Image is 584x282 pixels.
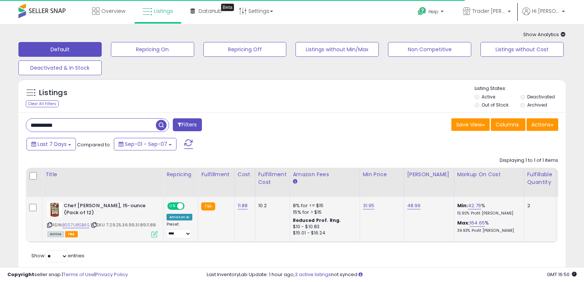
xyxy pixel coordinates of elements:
div: 8% for <= $15 [293,202,354,209]
button: Listings without Min/Max [296,42,379,57]
div: 10.2 [258,202,284,209]
button: Columns [491,118,525,131]
b: Reduced Prof. Rng. [293,217,341,223]
button: Listings without Cost [480,42,564,57]
span: Compared to: [77,141,111,148]
p: Listing States: [475,85,566,92]
span: Listings [154,7,173,15]
h5: Listings [39,88,67,98]
img: 21k7EgElqKL._SL40_.jpg [47,202,62,217]
div: Markup on Cost [457,171,521,178]
span: Overview [101,7,125,15]
label: Out of Stock [482,102,508,108]
p: 15.90% Profit [PERSON_NAME] [457,211,518,216]
a: 48.99 [407,202,421,209]
a: Terms of Use [63,271,94,278]
div: Displaying 1 to 1 of 1 items [500,157,558,164]
span: Show Analytics [523,31,566,38]
span: Trader [PERSON_NAME] [472,7,506,15]
span: | SKU: 7.29.25.36.99.31.89.11.88 [91,222,156,228]
b: Max: [457,219,470,226]
span: ON [168,203,177,209]
button: Sep-01 - Sep-07 [114,138,176,150]
span: DataHub [199,7,222,15]
div: Fulfillment [201,171,231,178]
p: 39.93% Profit [PERSON_NAME] [457,228,518,233]
div: Clear All Filters [26,100,59,107]
span: FBA [65,231,78,237]
a: 3 active listings [295,271,331,278]
label: Deactivated [527,94,555,100]
button: Filters [173,118,202,131]
div: seller snap | | [7,271,128,278]
span: Columns [496,121,519,128]
b: Min: [457,202,468,209]
button: Actions [527,118,558,131]
div: $10 - $10.83 [293,224,354,230]
button: Repricing Off [203,42,287,57]
div: 2 [527,202,550,209]
div: ASIN: [47,202,158,237]
div: Cost [238,171,252,178]
span: OFF [183,203,195,209]
a: 164.65 [470,219,485,227]
span: Hi [PERSON_NAME] [532,7,560,15]
b: Chef [PERSON_NAME], 15-ounce (Pack of 12) [64,202,153,218]
div: $15.01 - $16.24 [293,230,354,236]
div: Fulfillable Quantity [527,171,553,186]
div: Repricing [167,171,195,178]
div: Last InventoryLab Update: 1 hour ago, not synced. [207,271,577,278]
div: Amazon AI [167,214,192,220]
span: Help [429,8,438,15]
small: Amazon Fees. [293,178,297,185]
th: The percentage added to the cost of goods (COGS) that forms the calculator for Min & Max prices. [454,168,524,197]
button: Repricing On [111,42,194,57]
small: FBA [201,202,215,210]
a: 31.95 [363,202,375,209]
button: Last 7 Days [27,138,76,150]
div: Fulfillment Cost [258,171,287,186]
button: Deactivated & In Stock [18,60,102,75]
button: Default [18,42,102,57]
span: Sep-01 - Sep-07 [125,140,167,148]
span: Show: entries [31,252,84,259]
a: Privacy Policy [95,271,128,278]
div: Title [45,171,160,178]
a: B007U8GBAS [62,222,90,228]
span: All listings currently available for purchase on Amazon [47,231,64,237]
span: Last 7 Days [38,140,67,148]
div: % [457,220,518,233]
div: % [457,202,518,216]
div: Preset: [167,222,192,239]
button: Save View [451,118,490,131]
label: Active [482,94,495,100]
div: Min Price [363,171,401,178]
div: 15% for > $15 [293,209,354,216]
strong: Copyright [7,271,34,278]
div: [PERSON_NAME] [407,171,451,178]
button: Non Competitive [388,42,471,57]
span: 2025-09-15 16:50 GMT [547,271,577,278]
a: 11.88 [238,202,248,209]
div: Amazon Fees [293,171,357,178]
i: Get Help [417,7,427,16]
label: Archived [527,102,547,108]
div: Tooltip anchor [221,4,234,11]
a: 42.76 [468,202,481,209]
a: Hi [PERSON_NAME] [522,7,565,24]
a: Help [412,1,451,24]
